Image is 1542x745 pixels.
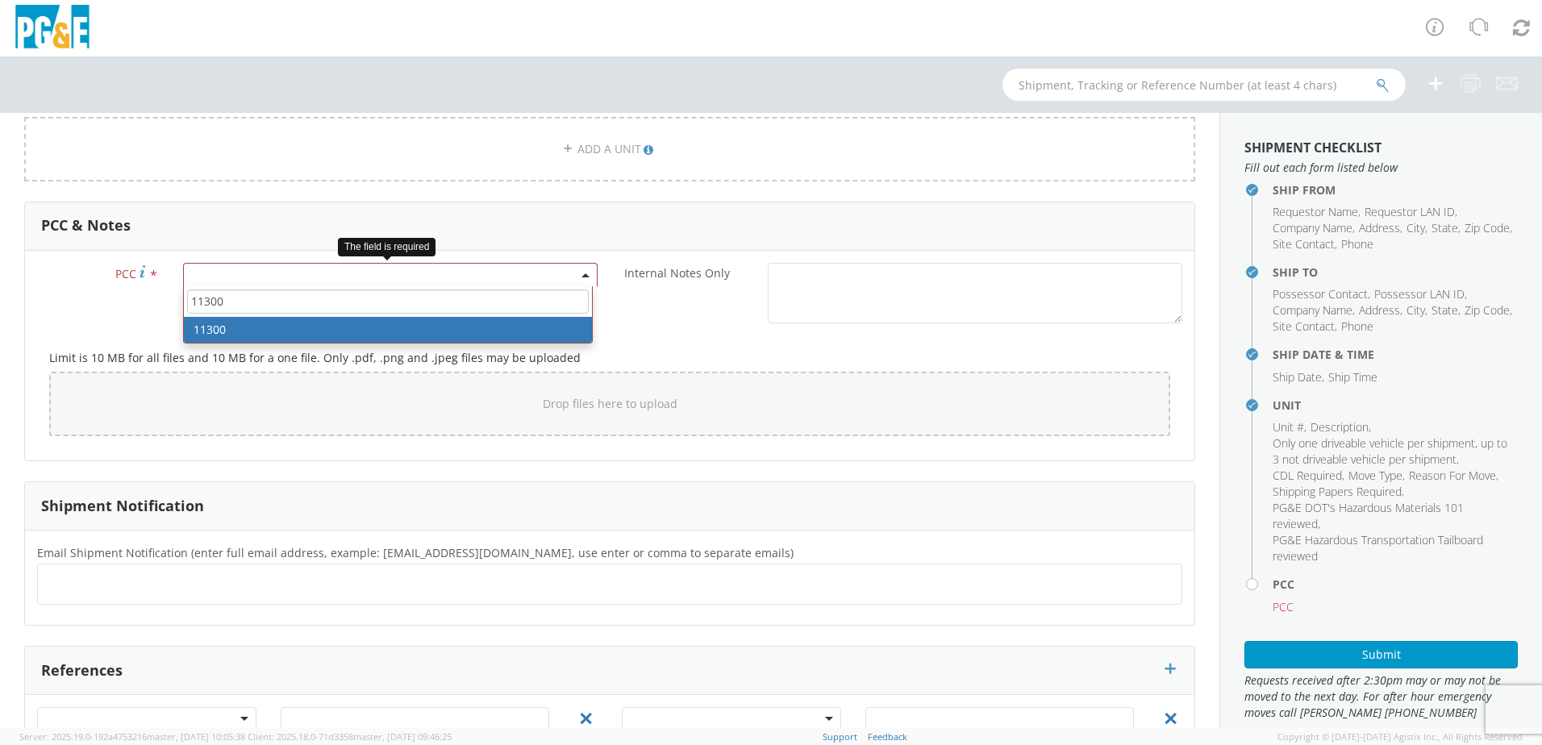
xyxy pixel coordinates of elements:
li: , [1465,220,1512,236]
li: , [1465,302,1512,318]
li: , [1273,500,1514,532]
li: , [1365,204,1457,220]
span: Ship Date [1273,369,1322,385]
span: PG&E DOT's Hazardous Materials 101 reviewed [1273,500,1464,531]
h3: PCC & Notes [41,218,131,234]
h4: Unit [1273,399,1518,411]
button: Submit [1244,641,1518,668]
input: Shipment, Tracking or Reference Number (at least 4 chars) [1002,69,1406,101]
h4: Ship From [1273,184,1518,196]
h4: PCC [1273,578,1518,590]
li: , [1273,220,1355,236]
span: State [1432,220,1458,235]
span: Requestor Name [1273,204,1358,219]
li: , [1273,435,1514,468]
a: ADD A UNIT [24,117,1195,181]
li: , [1273,286,1370,302]
a: Feedback [868,730,907,743]
span: Copyright © [DATE]-[DATE] Agistix Inc., All Rights Reserved [1277,730,1523,743]
span: Fill out each form listed below [1244,160,1518,176]
li: , [1273,484,1404,500]
span: Site Contact [1273,318,1335,334]
span: master, [DATE] 09:46:25 [353,730,452,743]
span: Server: 2025.19.0-192a4753216 [19,730,245,743]
span: Drop files here to upload [543,396,677,411]
h4: Ship To [1273,266,1518,278]
span: Only one driveable vehicle per shipment, up to 3 not driveable vehicle per shipment [1273,435,1507,467]
span: Requests received after 2:30pm may or may not be moved to the next day. For after hour emergency ... [1244,672,1518,721]
li: , [1432,220,1461,236]
li: , [1273,302,1355,318]
img: pge-logo-06675f144f4cfa6a6814.png [12,5,93,52]
div: The field is required [338,238,436,256]
span: master, [DATE] 10:05:38 [147,730,245,743]
span: State [1432,302,1458,318]
a: Support [823,730,857,743]
li: , [1273,468,1344,484]
span: Phone [1341,236,1373,252]
span: City [1407,220,1425,235]
h5: Limit is 10 MB for all files and 10 MB for a one file. Only .pdf, .png and .jpeg files may be upl... [49,352,1170,364]
li: , [1407,302,1427,318]
span: PG&E Hazardous Transportation Tailboard reviewed [1273,532,1483,564]
li: , [1273,369,1324,385]
span: Unit # [1273,419,1304,435]
li: , [1311,419,1371,435]
li: , [1359,220,1402,236]
li: , [1273,318,1337,335]
li: 11300 [184,317,592,343]
h3: Shipment Notification [41,498,204,514]
span: Company Name [1273,220,1352,235]
h3: References [41,663,123,679]
span: Address [1359,302,1400,318]
li: , [1273,204,1361,220]
span: PCC [115,266,136,281]
li: , [1407,220,1427,236]
span: City [1407,302,1425,318]
span: Address [1359,220,1400,235]
li: , [1409,468,1498,484]
span: Zip Code [1465,220,1510,235]
span: Site Contact [1273,236,1335,252]
li: , [1359,302,1402,318]
span: Zip Code [1465,302,1510,318]
li: , [1374,286,1467,302]
span: Ship Time [1328,369,1377,385]
span: PCC [1273,599,1294,614]
span: Shipping Papers Required [1273,484,1402,499]
span: Reason For Move [1409,468,1496,483]
li: , [1273,419,1307,435]
h4: Ship Date & Time [1273,348,1518,360]
span: Possessor LAN ID [1374,286,1465,302]
span: Phone [1341,318,1373,334]
span: Possessor Contact [1273,286,1368,302]
span: Move Type [1348,468,1402,483]
li: , [1273,236,1337,252]
span: Client: 2025.18.0-71d3358 [248,730,452,743]
span: Description [1311,419,1369,435]
li: , [1348,468,1405,484]
li: , [1432,302,1461,318]
strong: Shipment Checklist [1244,139,1382,156]
span: Requestor LAN ID [1365,204,1455,219]
span: CDL Required [1273,468,1342,483]
span: Email Shipment Notification (enter full email address, example: jdoe01@agistix.com, use enter or ... [37,545,794,560]
span: Company Name [1273,302,1352,318]
span: Internal Notes Only [624,265,730,281]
